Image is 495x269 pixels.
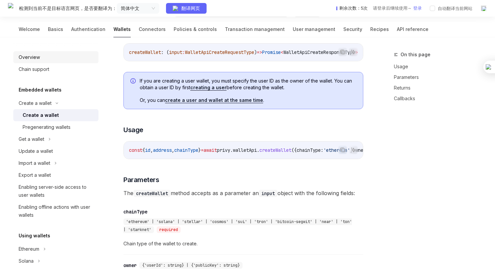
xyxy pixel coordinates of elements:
code: createWallet [133,190,171,197]
div: Export a wallet [19,171,51,179]
span: createWallet [259,147,291,153]
span: Chain type of the wallet to create. [123,240,363,248]
span: Or, you can . [140,97,356,104]
a: Callbacks [394,93,482,104]
span: : ( [161,49,169,55]
a: Returns [394,83,482,93]
span: If you are creating a user wallet, you must specify the user ID as the owner of the wallet. You c... [140,78,356,91]
span: chainType [174,147,198,153]
a: Policies & controls [174,21,217,37]
span: ) [254,49,257,55]
h5: Using wallets [19,232,50,240]
div: required [157,226,181,233]
a: Transaction management [225,21,285,37]
span: } [198,147,201,153]
a: User management [293,21,335,37]
span: , [150,147,153,153]
div: Pregenerating wallets [23,123,71,131]
button: Copy the contents from the code block [338,48,347,56]
h5: Embedded wallets [19,86,62,94]
a: Pregenerating wallets [13,121,98,133]
span: On this page [401,51,430,59]
span: privy [217,147,230,153]
a: Create a wallet [13,109,98,121]
span: : [182,49,185,55]
div: Enabling server-side access to user wallets [19,183,94,199]
a: create a user and wallet at the same time [165,97,263,103]
span: The method accepts as a parameter an object with the following fields: [123,188,363,198]
button: Copy the contents from the code block [338,145,347,154]
span: createWallet [129,49,161,55]
span: => [257,49,262,55]
a: Authentication [71,21,105,37]
a: Recipes [370,21,389,37]
span: chainType: [297,147,323,153]
span: { [142,147,145,153]
a: creating a user [190,85,227,91]
span: await [204,147,217,153]
a: API reference [397,21,428,37]
span: 'ethereum' [323,147,350,153]
span: ({ [291,147,297,153]
span: Parameters [123,175,159,184]
span: input [169,49,182,55]
span: {'userId': string} | {'publicKey': string} [142,263,240,268]
div: Create a wallet [19,99,52,107]
span: WalletApiCreateResponseType [283,49,355,55]
a: Connectors [139,21,166,37]
a: Update a wallet [13,145,98,157]
span: const [129,147,142,153]
div: owner [123,262,137,269]
div: Overview [19,53,40,61]
span: Usage [123,125,143,134]
button: Ask AI [349,48,358,56]
span: . [257,147,259,153]
span: WalletApiCreateRequestType [185,49,254,55]
div: chainType [123,208,147,215]
span: . [230,147,233,153]
a: Wallets [113,21,131,37]
div: Update a wallet [19,147,53,155]
a: Basics [48,21,63,37]
a: Enabling server-side access to user wallets [13,181,98,201]
span: owner: [353,147,369,153]
a: Chain support [13,63,98,75]
div: Get a wallet [19,135,44,143]
a: Parameters [394,72,482,83]
span: = [201,147,204,153]
span: < [281,49,283,55]
a: Welcome [19,21,40,37]
div: Import a wallet [19,159,50,167]
span: Promise [262,49,281,55]
svg: Info [130,78,137,85]
span: walletApi [233,147,257,153]
div: Create a wallet [23,111,59,119]
span: 'ethereum' | 'solana' | 'stellar' | 'cosmos' | 'sui' | 'tron' | 'bitcoin-segwit' | 'near' | 'ton'... [123,219,352,232]
a: Export a wallet [13,169,98,181]
span: address [153,147,172,153]
a: Overview [13,51,98,63]
div: Enabling offline actions with user wallets [19,203,94,219]
span: , [172,147,174,153]
a: Enabling offline actions with user wallets [13,201,98,221]
span: id [145,147,150,153]
a: Security [343,21,362,37]
a: Usage [394,61,482,72]
div: Ethereum [19,245,39,253]
code: input [259,190,277,197]
div: Solana [19,257,34,265]
button: Ask AI [349,145,358,154]
div: Chain support [19,65,49,73]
